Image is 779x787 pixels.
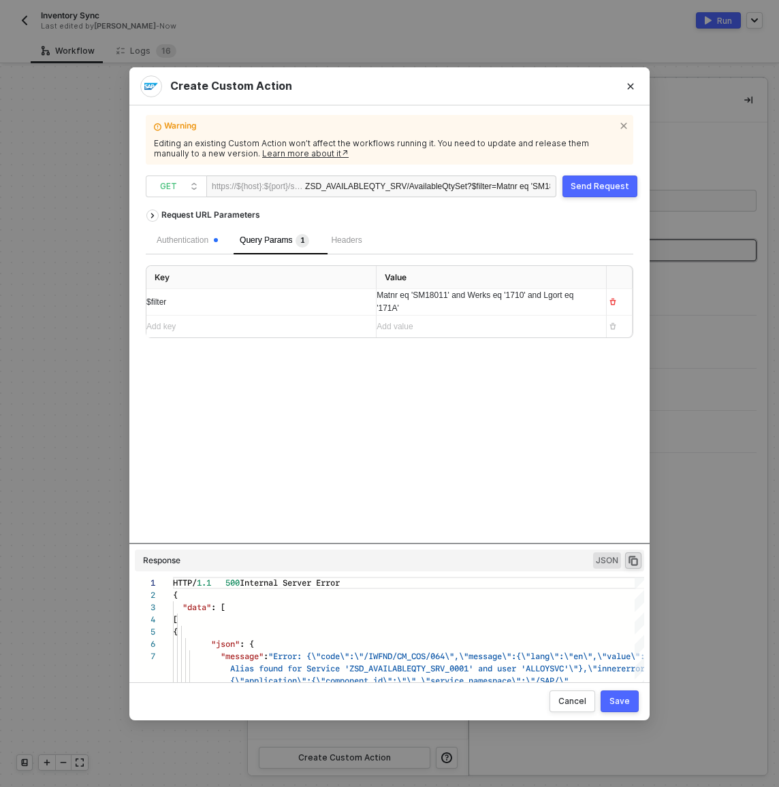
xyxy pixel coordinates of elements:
[550,690,595,712] button: Cancel
[601,690,639,712] button: Save
[262,148,349,158] a: Learn more about it↗
[609,696,630,707] div: Save
[305,176,550,198] div: ZSD_AVAILABLEQTY_SRV/AvailableQtySet
[562,175,637,197] button: Send Request
[135,638,155,650] div: 6
[135,650,155,663] div: 7
[135,577,155,589] div: 1
[301,237,305,244] span: 1
[211,601,225,614] span: : [
[173,625,178,638] span: {
[593,552,621,569] span: JSON
[620,119,631,130] span: icon-close
[296,234,309,248] sup: 1
[211,637,240,650] span: "json"
[197,576,211,589] span: 1.1
[468,674,573,687] span: namespace\":\"/SAP/\",
[611,67,650,105] button: Close
[377,266,607,290] th: Value
[268,650,507,663] span: "Error: {\"code\":\"/IWFND/CM_COS/064\",\"message\
[144,80,158,93] img: integration-icon
[155,203,267,227] div: Request URL Parameters
[147,214,158,219] span: icon-arrow-right
[264,650,268,663] span: :
[558,696,586,707] div: Cancel
[225,576,240,589] span: 500
[135,614,155,626] div: 4
[240,637,254,650] span: : {
[468,662,659,675] span: ' and user 'ALLOYSVC'\"},\"innererror\":
[135,601,155,614] div: 3
[164,120,614,135] span: Warning
[467,182,718,191] span: ?$filter=Matnr eq 'SM18011' and Werks eq '1710' and Lgort eq '171A'
[143,555,180,566] div: Response
[240,576,340,589] span: Internal Server Error
[154,138,625,159] div: Editing an existing Custom Action won’t affect the workflows running it. You need to update and r...
[377,290,575,313] span: Matnr eq 'SM18011' and Werks eq '1710' and Lgort eq '171A'
[221,650,264,663] span: "message"
[331,235,362,245] span: Headers
[240,235,309,245] span: Query Params
[173,588,178,601] span: {
[173,577,174,589] textarea: Editor content;Press Alt+F1 for Accessibility Options.
[140,76,639,97] div: Create Custom Action
[571,181,629,192] div: Send Request
[230,674,468,687] span: {\"application\":{\"component_id\":\"\",\"service_
[160,176,198,197] span: GET
[627,554,639,567] span: icon-copy-paste
[146,297,166,307] span: $filter
[146,266,377,290] th: Key
[173,576,197,589] span: HTTP/
[173,613,178,626] span: [
[157,234,218,247] div: Authentication
[212,176,305,197] div: https://${host}:${port}/sap/opu/odata/sap/
[135,626,155,638] div: 5
[507,650,697,663] span: ":{\"lang\":\"en\",\"value\":\"No System
[182,601,211,614] span: "data"
[230,662,468,675] span: Alias found for Service 'ZSD_AVAILABLEQTY_SRV_0001
[135,589,155,601] div: 2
